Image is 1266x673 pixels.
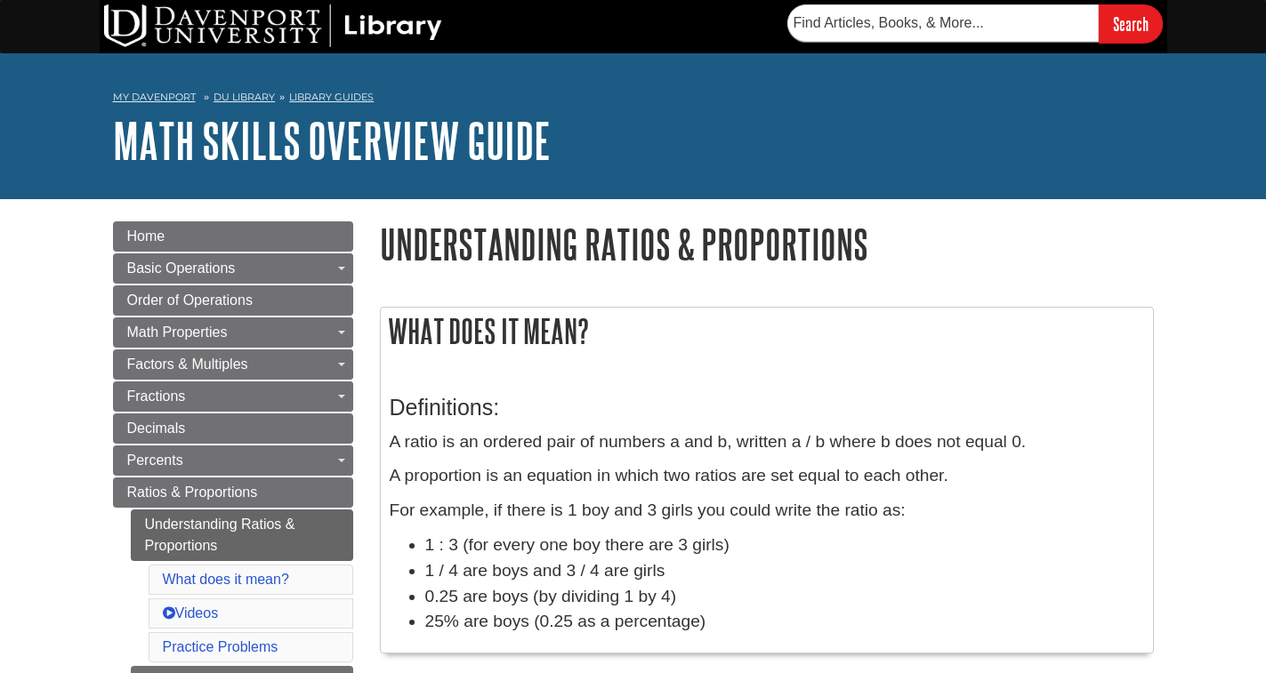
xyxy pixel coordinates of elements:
[127,421,186,436] span: Decimals
[390,429,1144,455] p: A ratio is an ordered pair of numbers a and b, written a / b where b does not equal 0.
[127,292,253,308] span: Order of Operations
[127,228,165,244] span: Home
[113,349,353,380] a: Factors & Multiples
[163,572,289,587] a: What does it mean?
[289,91,374,103] a: Library Guides
[163,639,278,654] a: Practice Problems
[131,509,353,561] a: Understanding Ratios & Proportions
[127,324,228,340] span: Math Properties
[425,533,1144,558] li: 1 : 3 (for every one boy there are 3 girls)
[127,389,186,404] span: Fractions
[113,413,353,444] a: Decimals
[113,285,353,316] a: Order of Operations
[113,85,1154,114] nav: breadcrumb
[113,477,353,508] a: Ratios & Proportions
[787,4,1163,43] form: Searches DU Library's articles, books, and more
[214,91,275,103] a: DU Library
[113,90,196,105] a: My Davenport
[390,463,1144,489] p: A proportion is an equation in which two ratios are set equal to each other.
[380,221,1154,267] h1: Understanding Ratios & Proportions
[127,260,236,276] span: Basic Operations
[113,253,353,284] a: Basic Operations
[113,221,353,252] a: Home
[425,584,1144,610] li: 0.25 are boys (by dividing 1 by 4)
[163,605,219,621] a: Videos
[127,357,248,372] span: Factors & Multiples
[390,498,1144,524] p: For example, if there is 1 boy and 3 girls you could write the ratio as:
[127,485,258,500] span: Ratios & Proportions
[113,381,353,412] a: Fractions
[1099,4,1163,43] input: Search
[425,609,1144,635] li: 25% are boys (0.25 as a percentage)
[787,4,1099,42] input: Find Articles, Books, & More...
[104,4,442,47] img: DU Library
[381,308,1153,355] h2: What does it mean?
[127,453,183,468] span: Percents
[425,558,1144,584] li: 1 / 4 are boys and 3 / 4 are girls
[390,395,1144,421] h3: Definitions:
[113,113,551,168] a: Math Skills Overview Guide
[113,317,353,348] a: Math Properties
[113,445,353,476] a: Percents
